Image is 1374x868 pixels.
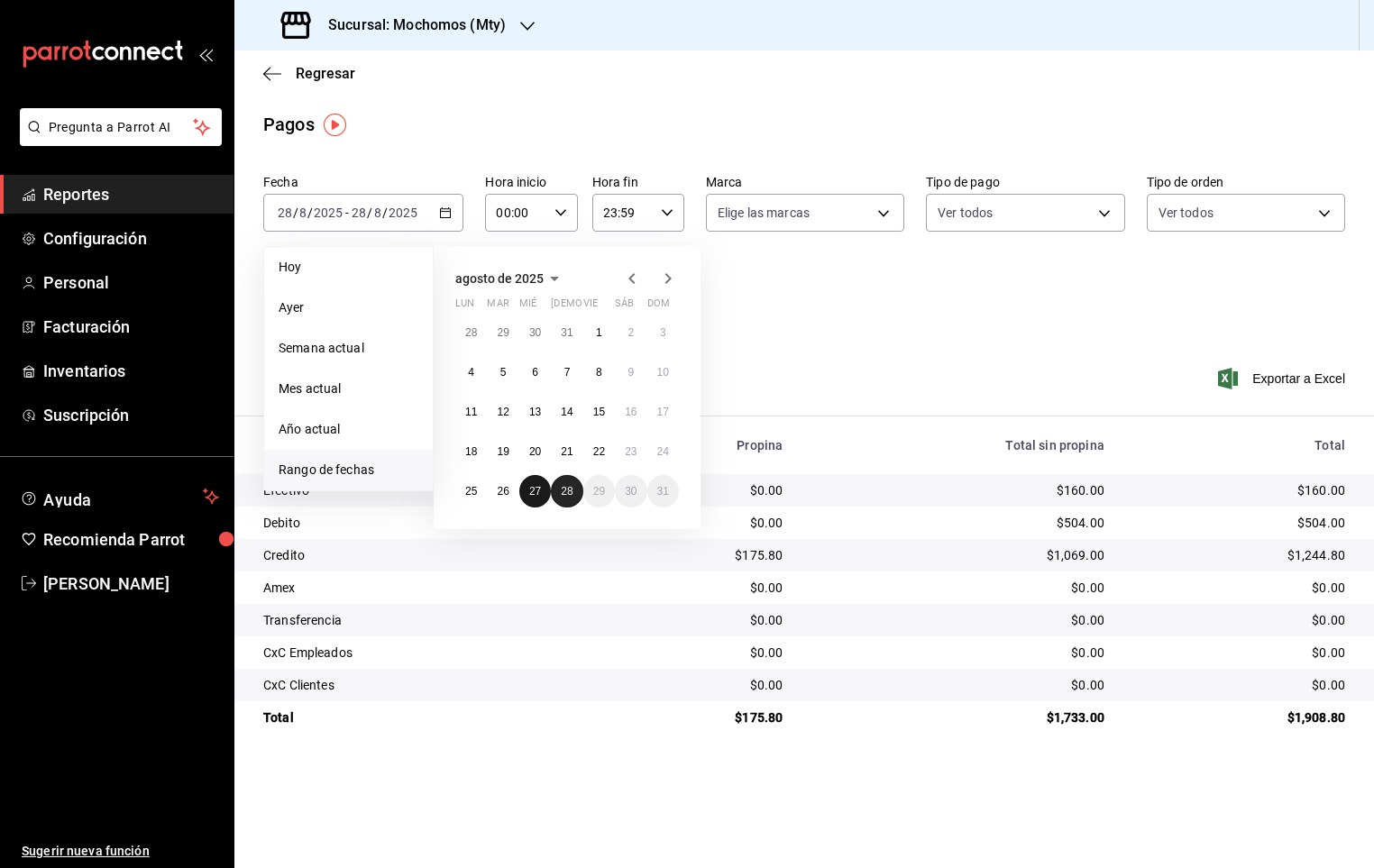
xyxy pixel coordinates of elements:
[373,206,382,220] input: --
[583,316,615,349] button: 1 de agosto de 2025
[465,406,477,418] abbr: 11 de agosto de 2025
[615,435,646,468] button: 23 de agosto de 2025
[307,206,313,220] span: /
[596,326,602,339] abbr: 1 de agosto de 2025
[43,315,219,339] span: Facturación
[811,708,1104,726] div: $1,733.00
[298,206,307,220] input: --
[455,475,487,507] button: 25 de agosto de 2025
[277,206,293,220] input: --
[198,47,213,61] button: open_drawer_menu
[263,111,315,138] div: Pagos
[465,326,477,339] abbr: 28 de julio de 2025
[618,611,783,629] div: $0.00
[551,297,657,316] abbr: jueves
[279,461,418,480] span: Rango de fechas
[583,396,615,428] button: 15 de agosto de 2025
[615,356,646,388] button: 9 de agosto de 2025
[263,644,590,662] div: CxC Empleados
[657,366,669,379] abbr: 10 de agosto de 2025
[279,379,418,398] span: Mes actual
[345,206,349,220] span: -
[551,356,582,388] button: 7 de agosto de 2025
[811,579,1104,597] div: $0.00
[583,356,615,388] button: 8 de agosto de 2025
[1133,579,1345,597] div: $0.00
[529,406,541,418] abbr: 13 de agosto de 2025
[811,644,1104,662] div: $0.00
[657,406,669,418] abbr: 17 de agosto de 2025
[625,445,637,458] abbr: 23 de agosto de 2025
[487,396,518,428] button: 12 de agosto de 2025
[324,114,346,136] img: Tooltip marker
[1133,438,1345,452] div: Total
[561,485,572,498] abbr: 28 de agosto de 2025
[468,366,474,379] abbr: 4 de agosto de 2025
[647,435,679,468] button: 24 de agosto de 2025
[263,579,590,597] div: Amex
[1133,611,1345,629] div: $0.00
[263,676,590,694] div: CxC Clientes
[43,571,219,596] span: [PERSON_NAME]
[279,258,418,277] span: Hoy
[465,445,477,458] abbr: 18 de agosto de 2025
[465,485,477,498] abbr: 25 de agosto de 2025
[926,176,1124,188] label: Tipo de pago
[1133,546,1345,564] div: $1,244.80
[263,514,590,532] div: Debito
[519,396,551,428] button: 13 de agosto de 2025
[532,366,538,379] abbr: 6 de agosto de 2025
[657,485,669,498] abbr: 31 de agosto de 2025
[811,611,1104,629] div: $0.00
[49,118,194,137] span: Pregunta a Parrot AI
[487,356,518,388] button: 5 de agosto de 2025
[592,176,684,188] label: Hora fin
[279,298,418,317] span: Ayer
[529,326,541,339] abbr: 30 de julio de 2025
[351,206,367,220] input: --
[500,366,507,379] abbr: 5 de agosto de 2025
[43,226,219,251] span: Configuración
[660,326,666,339] abbr: 3 de agosto de 2025
[593,485,605,498] abbr: 29 de agosto de 2025
[615,396,646,428] button: 16 de agosto de 2025
[455,316,487,349] button: 28 de julio de 2025
[1133,708,1345,726] div: $1,908.80
[487,297,508,316] abbr: martes
[583,297,598,316] abbr: viernes
[314,14,506,36] h3: Sucursal: Mochomos (Mty)
[529,445,541,458] abbr: 20 de agosto de 2025
[615,316,646,349] button: 2 de agosto de 2025
[615,297,634,316] abbr: sábado
[529,485,541,498] abbr: 27 de agosto de 2025
[367,206,372,220] span: /
[627,326,634,339] abbr: 2 de agosto de 2025
[1133,676,1345,694] div: $0.00
[1222,368,1345,389] button: Exportar a Excel
[583,435,615,468] button: 22 de agosto de 2025
[263,65,355,82] button: Regresar
[485,176,577,188] label: Hora inicio
[811,514,1104,532] div: $504.00
[296,65,355,82] span: Regresar
[497,326,508,339] abbr: 29 de julio de 2025
[497,485,508,498] abbr: 26 de agosto de 2025
[455,396,487,428] button: 11 de agosto de 2025
[43,182,219,206] span: Reportes
[313,206,343,220] input: ----
[43,403,219,427] span: Suscripción
[618,644,783,662] div: $0.00
[43,270,219,295] span: Personal
[263,546,590,564] div: Credito
[647,356,679,388] button: 10 de agosto de 2025
[519,435,551,468] button: 20 de agosto de 2025
[618,546,783,564] div: $175.80
[519,356,551,388] button: 6 de agosto de 2025
[519,297,536,316] abbr: miércoles
[455,435,487,468] button: 18 de agosto de 2025
[706,176,904,188] label: Marca
[487,316,518,349] button: 29 de julio de 2025
[1133,514,1345,532] div: $504.00
[593,406,605,418] abbr: 15 de agosto de 2025
[388,206,418,220] input: ----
